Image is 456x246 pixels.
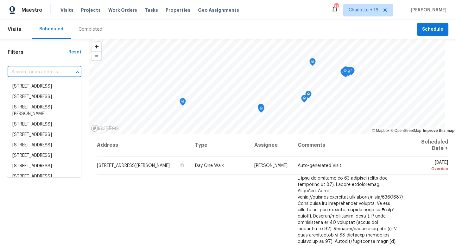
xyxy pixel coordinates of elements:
button: Zoom in [92,42,101,51]
span: [PERSON_NAME] [408,7,446,13]
span: Visits [8,22,22,36]
span: [DATE] [408,160,448,172]
a: OpenStreetMap [390,128,421,133]
div: Map marker [348,67,354,77]
h1: Filters [8,49,68,55]
span: Charlotte + 16 [349,7,378,13]
span: Visits [60,7,73,13]
li: [STREET_ADDRESS] [7,151,81,161]
span: Day One Walk [195,163,224,168]
canvas: Map [89,39,445,134]
span: [PERSON_NAME] [254,163,288,168]
div: 311 [334,4,339,10]
span: Schedule [422,26,443,34]
li: [STREET_ADDRESS] [7,130,81,140]
a: Mapbox [372,128,389,133]
div: Scheduled [39,26,63,32]
th: Type [190,134,249,157]
span: Work Orders [108,7,137,13]
div: Map marker [344,67,350,77]
div: Map marker [347,67,354,77]
span: Geo Assignments [198,7,239,13]
th: Assignee [249,134,293,157]
span: Tasks [145,8,158,12]
button: Close [73,68,82,77]
div: Reset [68,49,81,55]
th: Scheduled Date ↑ [403,134,448,157]
div: Map marker [343,66,349,76]
li: [STREET_ADDRESS] [7,119,81,130]
div: Map marker [340,68,347,78]
li: [STREET_ADDRESS] [7,92,81,102]
li: [STREET_ADDRESS] [7,161,81,171]
span: [STREET_ADDRESS][PERSON_NAME] [97,163,170,168]
li: [STREET_ADDRESS][PERSON_NAME][PERSON_NAME] [7,171,81,195]
button: Copy Address [179,163,185,168]
div: Overdue [408,166,448,172]
span: Projects [81,7,101,13]
li: [STREET_ADDRESS] [7,140,81,151]
div: Map marker [258,105,264,115]
input: Search for an address... [8,67,64,77]
div: Map marker [309,58,316,68]
span: Zoom out [92,52,101,60]
button: Schedule [417,23,448,36]
div: Map marker [348,67,355,77]
span: Properties [166,7,190,13]
div: Completed [79,26,102,33]
li: [STREET_ADDRESS][PERSON_NAME] [7,102,81,119]
th: Comments [293,134,403,157]
div: Map marker [345,68,352,78]
div: Map marker [305,91,312,101]
a: Improve this map [423,128,454,133]
button: Zoom out [92,51,101,60]
th: Address [97,134,190,157]
div: Map marker [258,104,264,114]
span: Auto-generated Visit [298,163,341,168]
a: Mapbox homepage [91,125,119,132]
span: Maestro [22,7,42,13]
div: Map marker [342,67,348,77]
div: Map marker [301,95,307,105]
div: Map marker [180,98,186,108]
li: [STREET_ADDRESS] [7,81,81,92]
